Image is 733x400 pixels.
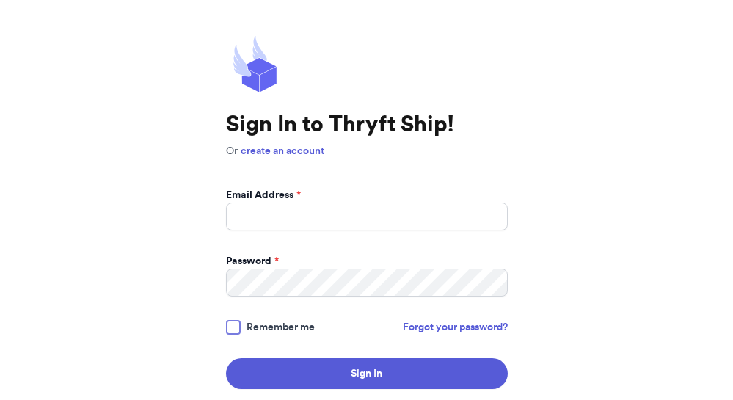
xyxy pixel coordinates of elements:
[226,188,301,203] label: Email Address
[241,146,324,156] a: create an account
[226,112,508,138] h1: Sign In to Thryft Ship!
[403,320,508,335] a: Forgot your password?
[226,358,508,389] button: Sign In
[226,144,508,159] p: Or
[226,254,279,269] label: Password
[247,320,315,335] span: Remember me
